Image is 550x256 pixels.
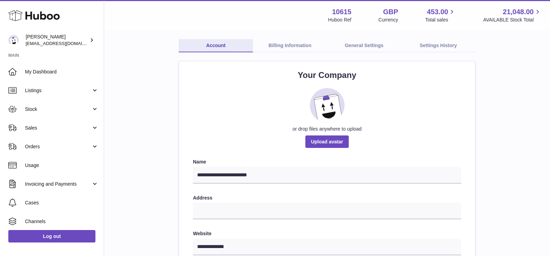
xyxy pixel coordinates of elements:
span: Sales [25,125,91,131]
a: General Settings [327,39,401,52]
span: My Dashboard [25,69,99,75]
a: Account [179,39,253,52]
span: Invoicing and Payments [25,181,91,187]
a: Settings History [401,39,475,52]
span: Usage [25,162,99,169]
a: 21,048.00 AVAILABLE Stock Total [483,7,542,23]
strong: GBP [383,7,398,17]
span: Listings [25,87,91,94]
span: Orders [25,143,91,150]
strong: 10615 [332,7,352,17]
span: 453.00 [427,7,448,17]
img: fulfillment@fable.com [8,35,19,45]
h2: Your Company [193,70,461,81]
label: Address [193,195,461,201]
a: Billing Information [253,39,327,52]
span: AVAILABLE Stock Total [483,17,542,23]
div: or drop files anywhere to upload [193,126,461,132]
span: 21,048.00 [503,7,534,17]
span: Total sales [425,17,456,23]
span: Channels [25,218,99,225]
img: placeholder_image.svg [310,88,345,123]
div: Currency [379,17,398,23]
label: Name [193,159,461,165]
label: Website [193,230,461,237]
div: Huboo Ref [328,17,352,23]
span: Stock [25,106,91,113]
span: Upload avatar [305,135,349,148]
a: 453.00 Total sales [425,7,456,23]
span: [EMAIL_ADDRESS][DOMAIN_NAME] [26,41,102,46]
span: Cases [25,200,99,206]
div: [PERSON_NAME] [26,34,88,47]
a: Log out [8,230,95,242]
